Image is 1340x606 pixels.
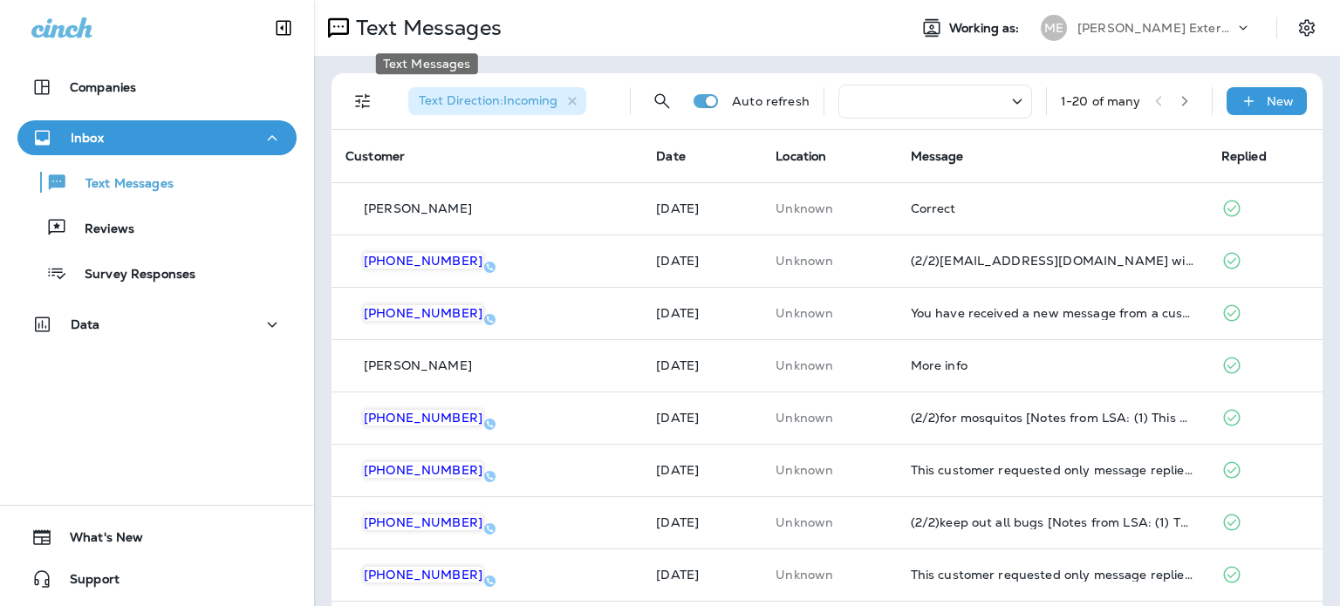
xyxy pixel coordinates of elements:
p: Survey Responses [67,267,195,283]
div: Text Direction:Incoming [408,87,586,115]
p: Inbox [71,131,104,145]
p: Sep 9, 2025 02:17 PM [656,254,748,268]
div: You have received a new message from a customer via Google Local Services Ads. Customer Name: , S... [911,306,1193,320]
div: This customer requested only message replies (no calls). Reply here or respond via your LSA dashb... [911,568,1193,582]
span: [PHONE_NUMBER] [364,514,482,530]
p: Companies [70,80,136,94]
p: Sep 2, 2025 02:37 PM [656,568,748,582]
div: (2/2)for mosquitos [Notes from LSA: (1) This customer has requested a quote (2) This customer has... [911,411,1193,425]
div: This customer requested only message replies (no calls). Reply here or respond via your LSA dashb... [911,463,1193,477]
span: [PHONE_NUMBER] [364,253,482,269]
button: Search Messages [645,84,680,119]
button: Filters [345,84,380,119]
button: Companies [17,70,297,105]
button: Reviews [17,209,297,246]
button: Settings [1291,12,1323,44]
button: Support [17,562,297,596]
p: This customer does not have a last location and the phone number they messaged is not assigned to... [776,201,882,215]
div: More info [911,358,1193,372]
span: Date [656,148,686,164]
p: Sep 9, 2025 12:11 PM [656,358,748,372]
p: This customer does not have a last location and the phone number they messaged is not assigned to... [776,254,882,268]
p: Sep 10, 2025 09:22 AM [656,201,748,215]
div: 1 - 20 of many [1061,94,1141,108]
p: This customer does not have a last location and the phone number they messaged is not assigned to... [776,306,882,320]
button: Data [17,307,297,342]
p: Sep 3, 2025 08:54 AM [656,515,748,529]
p: Text Messages [349,15,502,41]
span: Replied [1221,148,1267,164]
span: [PHONE_NUMBER] [364,305,482,321]
p: This customer does not have a last location and the phone number they messaged is not assigned to... [776,568,882,582]
span: [PHONE_NUMBER] [364,462,482,478]
span: Text Direction : Incoming [419,92,557,108]
span: What's New [52,530,143,551]
div: ME [1041,15,1067,41]
button: Survey Responses [17,255,297,291]
button: What's New [17,520,297,555]
span: Message [911,148,964,164]
p: This customer does not have a last location and the phone number they messaged is not assigned to... [776,358,882,372]
span: Location [776,148,826,164]
p: Sep 8, 2025 03:29 PM [656,463,748,477]
button: Inbox [17,120,297,155]
p: Reviews [67,221,134,238]
p: [PERSON_NAME] Exterminating [1077,21,1234,35]
span: Customer [345,148,405,164]
span: Working as: [949,21,1023,36]
p: New [1267,94,1294,108]
p: [PERSON_NAME] [364,358,472,372]
span: [PHONE_NUMBER] [364,410,482,426]
p: Sep 8, 2025 04:06 PM [656,411,748,425]
p: Text Messages [68,176,174,193]
span: [PHONE_NUMBER] [364,567,482,582]
p: [PERSON_NAME] [364,201,472,215]
button: Collapse Sidebar [259,10,308,45]
div: (2/2)Coffey716@msn.com will be the email used to send report. R/ Mike Coffey. [911,254,1193,268]
button: Text Messages [17,164,297,201]
p: This customer does not have a last location and the phone number they messaged is not assigned to... [776,411,882,425]
p: Data [71,317,100,331]
p: Sep 9, 2025 12:51 PM [656,306,748,320]
p: Auto refresh [732,94,810,108]
span: Support [52,572,120,593]
div: (2/2)keep out all bugs [Notes from LSA: (1) This customer has requested a quote (2) This customer... [911,515,1193,529]
div: Text Messages [376,53,478,74]
div: Correct [911,201,1193,215]
p: This customer does not have a last location and the phone number they messaged is not assigned to... [776,515,882,529]
p: This customer does not have a last location and the phone number they messaged is not assigned to... [776,463,882,477]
